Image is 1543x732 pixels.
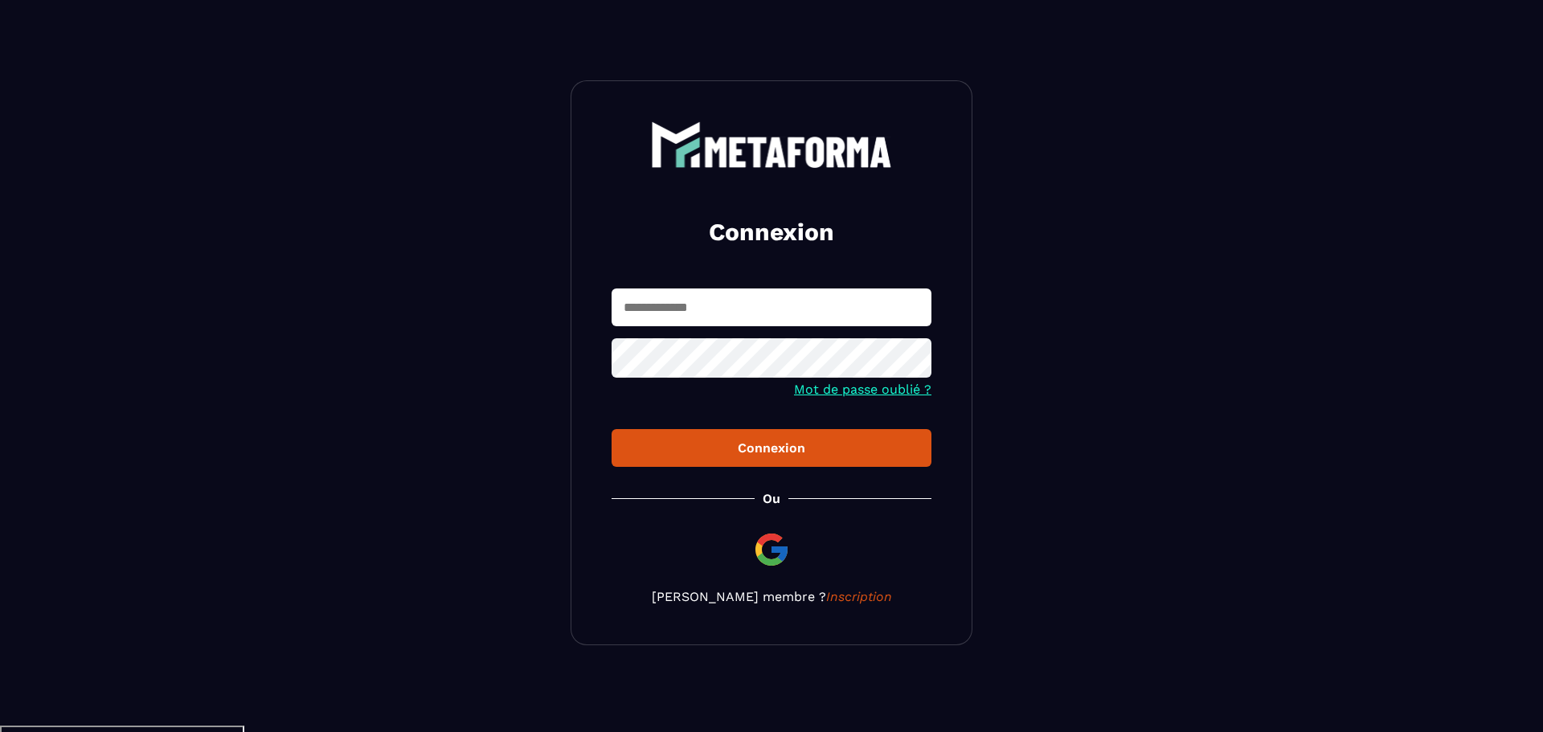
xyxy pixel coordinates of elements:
[612,121,931,168] a: logo
[752,530,791,569] img: google
[612,589,931,604] p: [PERSON_NAME] membre ?
[794,382,931,397] a: Mot de passe oublié ?
[624,440,919,456] div: Connexion
[651,121,892,168] img: logo
[631,216,912,248] h2: Connexion
[826,589,892,604] a: Inscription
[612,429,931,467] button: Connexion
[763,491,780,506] p: Ou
